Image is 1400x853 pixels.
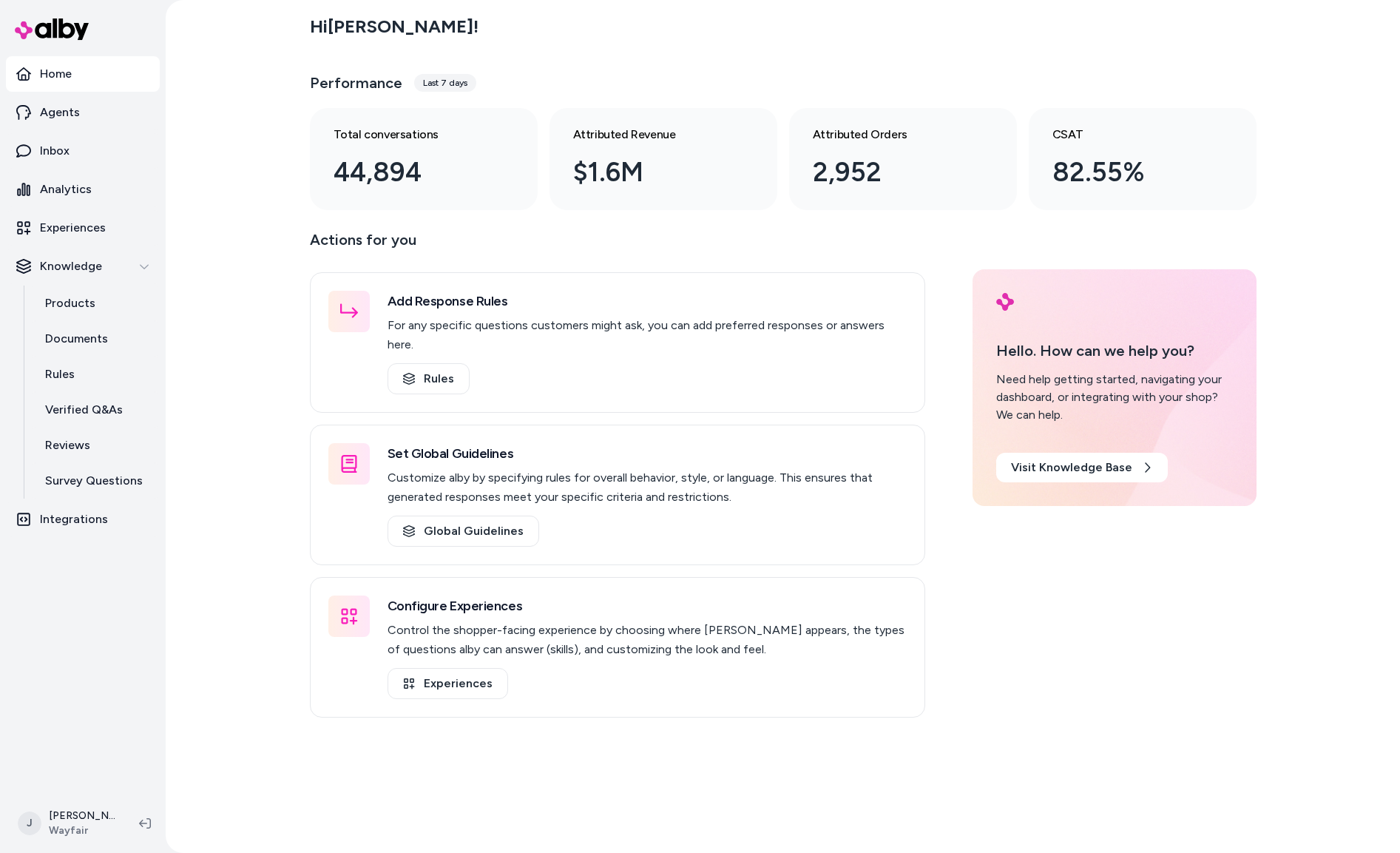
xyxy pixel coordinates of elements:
[30,428,160,463] a: Reviews
[1052,152,1209,192] div: 82.55%
[996,453,1168,482] a: Visit Knowledge Base
[388,468,907,507] p: Customize alby by specifying rules for overall behavior, style, or language. This ensures that ge...
[45,330,108,348] p: Documents
[310,73,402,93] h3: Performance
[45,365,75,383] p: Rules
[996,371,1233,424] div: Need help getting started, navigating your dashboard, or integrating with your shop? We can help.
[30,321,160,357] a: Documents
[6,95,160,130] a: Agents
[18,812,41,835] span: J
[30,463,160,499] a: Survey Questions
[9,800,127,847] button: J[PERSON_NAME]Wayfair
[549,108,777,210] a: Attributed Revenue $1.6M
[388,621,907,659] p: Control the shopper-facing experience by choosing where [PERSON_NAME] appears, the types of quest...
[40,181,92,198] p: Analytics
[15,18,89,40] img: alby Logo
[310,228,925,263] p: Actions for you
[6,56,160,92] a: Home
[573,126,730,144] h3: Attributed Revenue
[388,291,907,311] h3: Add Response Rules
[6,133,160,169] a: Inbox
[40,142,70,160] p: Inbox
[30,392,160,428] a: Verified Q&As
[573,152,730,192] div: $1.6M
[45,472,143,490] p: Survey Questions
[40,257,102,275] p: Knowledge
[388,443,907,464] h3: Set Global Guidelines
[1029,108,1257,210] a: CSAT 82.55%
[388,516,539,547] a: Global Guidelines
[388,316,907,354] p: For any specific questions customers might ask, you can add preferred responses or answers here.
[1052,126,1209,144] h3: CSAT
[45,294,95,312] p: Products
[388,596,907,616] h3: Configure Experiences
[310,16,478,38] h2: Hi [PERSON_NAME] !
[49,809,115,823] p: [PERSON_NAME]
[388,668,508,699] a: Experiences
[40,219,106,237] p: Experiences
[996,293,1014,311] img: alby Logo
[30,286,160,321] a: Products
[6,172,160,207] a: Analytics
[996,340,1233,362] p: Hello. How can we help you?
[45,436,90,454] p: Reviews
[40,65,72,83] p: Home
[310,108,538,210] a: Total conversations 44,894
[813,152,970,192] div: 2,952
[6,249,160,284] button: Knowledge
[388,363,470,394] a: Rules
[789,108,1017,210] a: Attributed Orders 2,952
[6,210,160,246] a: Experiences
[334,126,490,144] h3: Total conversations
[40,510,108,528] p: Integrations
[40,104,80,121] p: Agents
[334,152,490,192] div: 44,894
[6,502,160,537] a: Integrations
[813,126,970,144] h3: Attributed Orders
[414,74,476,92] div: Last 7 days
[45,401,123,419] p: Verified Q&As
[30,357,160,392] a: Rules
[49,823,115,838] span: Wayfair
